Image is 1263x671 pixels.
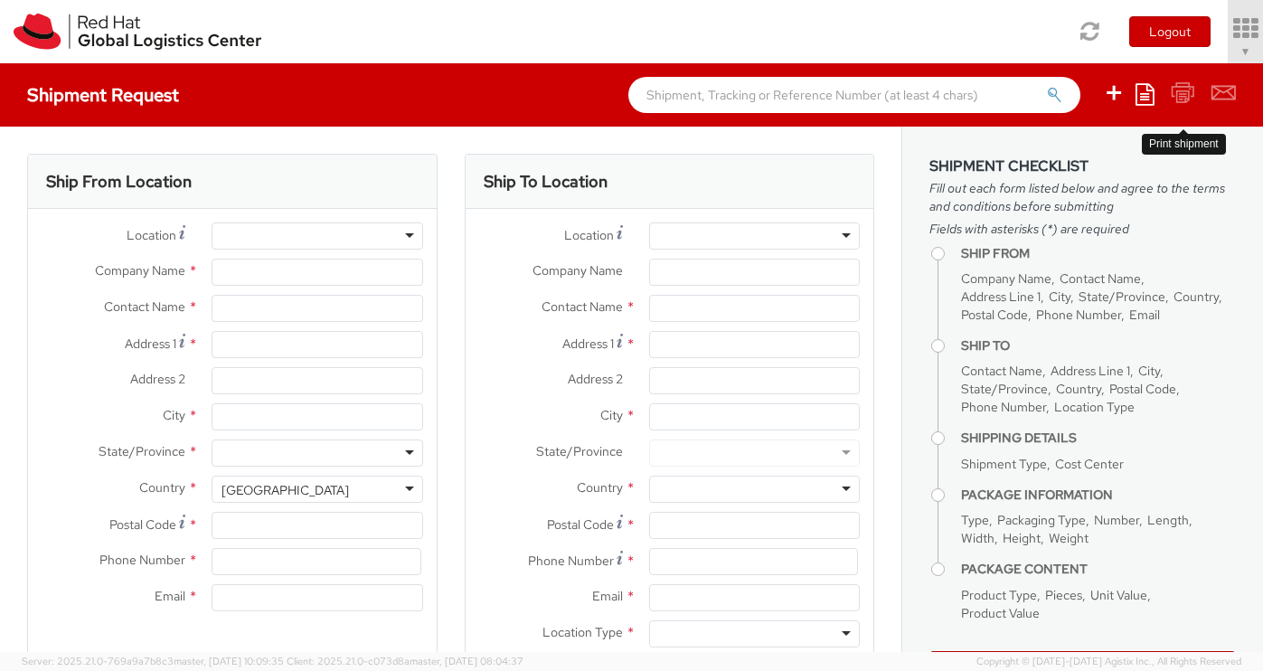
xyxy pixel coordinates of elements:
span: Height [1003,530,1041,546]
span: Client: 2025.21.0-c073d8a [287,655,523,667]
span: Weight [1049,530,1089,546]
span: Cost Center [1055,456,1124,472]
span: City [600,407,623,423]
span: Postal Code [109,516,176,533]
span: Location Type [1054,399,1135,415]
span: Postal Code [961,307,1028,323]
span: Country [1056,381,1101,397]
h4: Shipping Details [961,431,1236,445]
span: Location Type [542,624,623,640]
span: Contact Name [542,298,623,315]
span: City [1049,288,1070,305]
h4: Ship To [961,339,1236,353]
span: Phone Number [961,399,1046,415]
span: Company Name [961,270,1051,287]
span: City [1138,363,1160,379]
span: Server: 2025.21.0-769a9a7b8c3 [22,655,284,667]
h4: Package Content [961,562,1236,576]
span: Shipment Type [961,456,1047,472]
span: ▼ [1240,44,1251,59]
span: Postal Code [1109,381,1176,397]
span: Number [1094,512,1139,528]
span: Country [577,479,623,496]
span: Postal Code [547,516,614,533]
h4: Package Information [961,488,1236,502]
span: Fields with asterisks (*) are required [929,220,1236,238]
span: Contact Name [1060,270,1141,287]
span: Email [1129,307,1160,323]
input: Shipment, Tracking or Reference Number (at least 4 chars) [628,77,1080,113]
span: Fill out each form listed below and agree to the terms and conditions before submitting [929,179,1236,215]
button: Logout [1129,16,1211,47]
span: Copyright © [DATE]-[DATE] Agistix Inc., All Rights Reserved [976,655,1241,669]
h4: Ship From [961,247,1236,260]
span: Length [1147,512,1189,528]
span: Address Line 1 [1051,363,1130,379]
h3: Ship To Location [484,173,608,191]
h3: Ship From Location [46,173,192,191]
span: Product Value [961,605,1040,621]
span: Type [961,512,989,528]
span: Address 1 [125,335,176,352]
div: [GEOGRAPHIC_DATA] [221,481,349,499]
span: Phone Number [99,552,185,568]
span: Unit Value [1090,587,1147,603]
span: master, [DATE] 08:04:37 [410,655,523,667]
span: Address Line 1 [961,288,1041,305]
span: Location [127,227,176,243]
span: Email [155,588,185,604]
span: Width [961,530,994,546]
span: Contact Name [104,298,185,315]
span: Contact Name [961,363,1042,379]
span: Location [564,227,614,243]
span: State/Province [961,381,1048,397]
span: City [163,407,185,423]
span: Phone Number [1036,307,1121,323]
span: master, [DATE] 10:09:35 [174,655,284,667]
span: State/Province [1079,288,1165,305]
h3: Shipment Checklist [929,158,1236,175]
span: Packaging Type [997,512,1086,528]
span: Product Type [961,587,1037,603]
span: Country [1173,288,1219,305]
div: Print shipment [1142,134,1226,155]
span: State/Province [536,443,623,459]
span: Pieces [1045,587,1082,603]
span: Country [139,479,185,496]
span: Email [592,588,623,604]
span: Address 2 [130,371,185,387]
span: Company Name [533,262,623,279]
span: Phone Number [528,553,614,569]
span: Address 1 [562,335,614,352]
span: State/Province [99,443,185,459]
h4: Shipment Request [27,85,179,105]
span: Address 2 [568,371,623,387]
img: rh-logistics-00dfa346123c4ec078e1.svg [14,14,261,50]
span: Company Name [95,262,185,279]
